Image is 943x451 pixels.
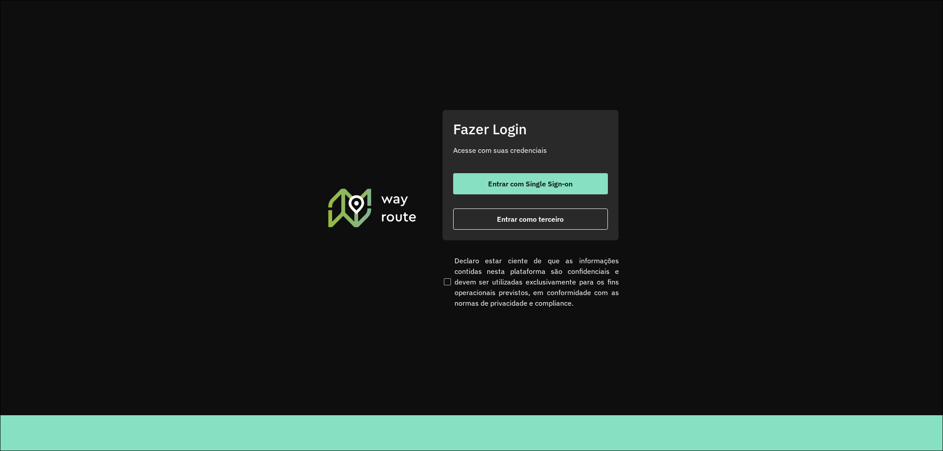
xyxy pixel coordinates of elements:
label: Declaro estar ciente de que as informações contidas nesta plataforma são confidenciais e devem se... [442,255,619,308]
button: button [453,173,608,194]
h2: Fazer Login [453,121,608,137]
img: Roteirizador AmbevTech [327,187,418,228]
span: Entrar como terceiro [497,216,564,223]
span: Entrar com Single Sign-on [488,180,573,187]
button: button [453,208,608,230]
p: Acesse com suas credenciais [453,145,608,155]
